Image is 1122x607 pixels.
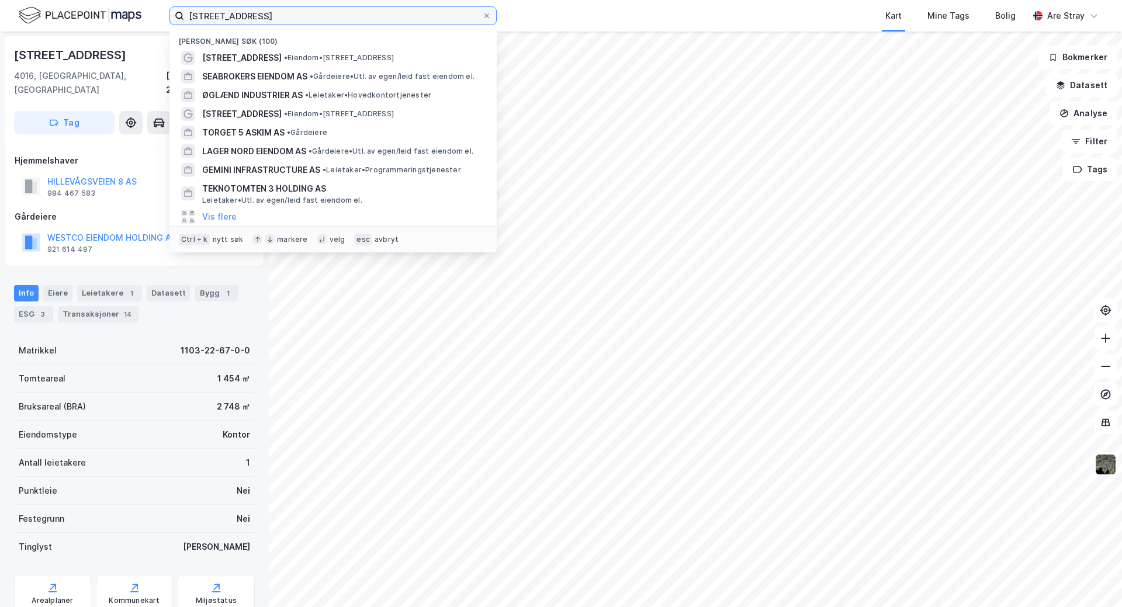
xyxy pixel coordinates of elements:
button: Bokmerker [1038,46,1117,69]
div: Miljøstatus [196,596,237,605]
span: • [287,128,290,137]
div: Leietakere [77,285,142,301]
div: 2 748 ㎡ [217,400,250,414]
div: avbryt [375,235,399,244]
div: Kart [885,9,902,23]
div: Antall leietakere [19,456,86,470]
div: Arealplaner [32,596,73,605]
span: Gårdeiere • Utl. av egen/leid fast eiendom el. [310,72,475,81]
div: Nei [237,484,250,498]
div: 1 [246,456,250,470]
button: Tag [14,111,115,134]
input: Søk på adresse, matrikkel, gårdeiere, leietakere eller personer [184,7,482,25]
div: Datasett [147,285,191,301]
span: Eiendom • [STREET_ADDRESS] [284,109,394,119]
div: Kontor [223,428,250,442]
div: 984 467 583 [47,189,95,198]
iframe: Chat Widget [1064,551,1122,607]
div: Ctrl + k [179,234,210,245]
span: • [323,165,326,174]
button: Analyse [1050,102,1117,125]
div: Bygg [195,285,238,301]
div: [PERSON_NAME] [183,540,250,554]
span: Eiendom • [STREET_ADDRESS] [284,53,394,63]
div: 1 [126,287,137,299]
div: Mine Tags [927,9,969,23]
span: TORGET 5 ASKIM AS [202,126,285,140]
div: Gårdeiere [15,210,254,224]
div: 4016, [GEOGRAPHIC_DATA], [GEOGRAPHIC_DATA] [14,69,166,97]
button: Filter [1061,130,1117,153]
span: LAGER NORD EIENDOM AS [202,144,306,158]
div: Kommunekart [109,596,160,605]
span: GEMINI INFRASTRUCTURE AS [202,163,320,177]
div: [GEOGRAPHIC_DATA], 22/67 [166,69,255,97]
span: ØGLÆND INDUSTRIER AS [202,88,303,102]
div: 1 [222,287,234,299]
div: Tomteareal [19,372,65,386]
div: Festegrunn [19,512,64,526]
div: Bruksareal (BRA) [19,400,86,414]
button: Vis flere [202,210,237,224]
div: Info [14,285,39,301]
span: TEKNOTOMTEN 3 HOLDING AS [202,182,483,196]
span: [STREET_ADDRESS] [202,51,282,65]
div: esc [354,234,372,245]
div: ESG [14,306,53,322]
span: • [309,147,312,155]
div: Matrikkel [19,344,57,358]
div: 921 614 497 [47,245,92,254]
button: Tags [1063,158,1117,181]
span: Gårdeiere • Utl. av egen/leid fast eiendom el. [309,147,473,156]
button: Datasett [1046,74,1117,97]
span: • [310,72,313,81]
div: 1 454 ㎡ [217,372,250,386]
img: 9k= [1095,453,1117,476]
div: Transaksjoner [58,306,138,322]
div: velg [330,235,345,244]
div: 14 [122,308,134,320]
span: Leietaker • Utl. av egen/leid fast eiendom el. [202,196,362,205]
div: 3 [37,308,49,320]
div: Hjemmelshaver [15,154,254,168]
span: Leietaker • Hovedkontortjenester [305,91,431,100]
div: Eiendomstype [19,428,77,442]
span: SEABROKERS EIENDOM AS [202,70,307,84]
div: Tinglyst [19,540,52,554]
div: nytt søk [213,235,244,244]
span: • [305,91,309,99]
span: • [284,109,288,118]
div: Punktleie [19,484,57,498]
div: Are Stray [1047,9,1085,23]
div: 1103-22-67-0-0 [181,344,250,358]
div: markere [277,235,307,244]
div: [STREET_ADDRESS] [14,46,129,64]
span: Leietaker • Programmeringstjenester [323,165,461,175]
span: [STREET_ADDRESS] [202,107,282,121]
img: logo.f888ab2527a4732fd821a326f86c7f29.svg [19,5,141,26]
span: Gårdeiere [287,128,327,137]
div: [PERSON_NAME] søk (100) [169,27,497,48]
div: Bolig [995,9,1016,23]
span: • [284,53,288,62]
div: Eiere [43,285,72,301]
div: Nei [237,512,250,526]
